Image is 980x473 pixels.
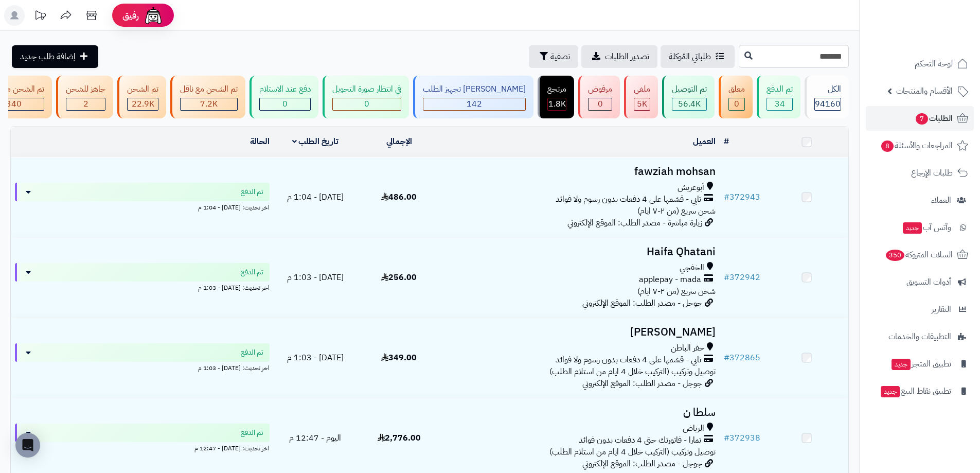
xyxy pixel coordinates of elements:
[181,98,237,110] div: 7223
[289,432,341,444] span: اليوم - 12:47 م
[6,98,22,110] span: 340
[669,50,711,63] span: طلباتي المُوكلة
[15,201,270,212] div: اخر تحديث: [DATE] - 1:04 م
[767,98,792,110] div: 34
[15,362,270,373] div: اخر تحديث: [DATE] - 1:03 م
[381,352,417,364] span: 349.00
[724,352,760,364] a: #372865
[815,98,841,110] span: 94160
[729,98,744,110] div: 0
[605,50,649,63] span: تصدير الطلبات
[549,446,716,458] span: توصيل وتركيب (التركيب خلال 4 ايام من استلام الطلب)
[915,57,953,71] span: لوحة التحكم
[672,83,707,95] div: تم التوصيل
[66,98,105,110] div: 2
[866,106,974,131] a: الطلبات7
[866,242,974,267] a: السلات المتروكة350
[896,84,953,98] span: الأقسام والمنتجات
[866,352,974,376] a: تطبيق المتجرجديد
[287,352,344,364] span: [DATE] - 1:03 م
[550,50,570,63] span: تصفية
[556,354,701,366] span: تابي - قسّمها على 4 دفعات بدون رسوم ولا فوائد
[292,135,339,148] a: تاريخ الطلب
[717,76,755,118] a: معلق 0
[582,377,702,390] span: جوجل - مصدر الطلب: الموقع الإلكتروني
[582,458,702,470] span: جوجل - مصدر الطلب: الموقع الإلكتروني
[755,76,803,118] a: تم الدفع 34
[881,386,900,397] span: جديد
[378,432,421,444] span: 2,776.00
[734,98,739,110] span: 0
[803,76,851,118] a: الكل94160
[890,357,951,371] span: تطبيق المتجر
[902,220,951,235] span: وآتس آب
[588,83,612,95] div: مرفوض
[886,250,904,261] span: 350
[724,352,729,364] span: #
[445,246,716,258] h3: Haifa Qhatani
[724,135,729,148] a: #
[547,83,566,95] div: مرتجع
[579,434,701,446] span: تمارا - فاتورتك حتى 4 دفعات بدون فوائد
[386,135,412,148] a: الإجمالي
[548,98,566,110] span: 1.8K
[333,98,401,110] div: 0
[637,205,716,217] span: شحن سريع (من ٢-٧ ايام)
[282,98,288,110] span: 0
[881,141,894,152] span: 8
[241,428,263,438] span: تم الدفع
[637,285,716,297] span: شحن سريع (من ٢-٧ ايام)
[678,182,704,194] span: أبوعريش
[582,297,702,309] span: جوجل - مصدر الطلب: الموقع الإلكتروني
[866,188,974,213] a: العملاء
[260,98,310,110] div: 0
[916,113,928,125] span: 7
[598,98,603,110] span: 0
[12,45,98,68] a: إضافة طلب جديد
[888,329,951,344] span: التطبيقات والخدمات
[168,76,247,118] a: تم الشحن مع ناقل 7.2K
[549,365,716,378] span: توصيل وتركيب (التركيب خلال 4 ايام من استلام الطلب)
[589,98,612,110] div: 0
[892,359,911,370] span: جديد
[423,83,526,95] div: [PERSON_NAME] تجهيز الطلب
[693,135,716,148] a: العميل
[364,98,369,110] span: 0
[143,5,164,26] img: ai-face.png
[683,423,704,434] span: الرياض
[724,432,729,444] span: #
[906,275,951,289] span: أدوات التسويق
[127,83,158,95] div: تم الشحن
[332,83,401,95] div: في انتظار صورة التحويل
[775,98,785,110] span: 34
[931,193,951,207] span: العملاء
[903,222,922,234] span: جديد
[411,76,536,118] a: [PERSON_NAME] تجهيز الطلب 142
[671,342,704,354] span: حفر الباطن
[634,83,650,95] div: ملغي
[445,407,716,418] h3: سلطا ن
[15,442,270,453] div: اخر تحديث: [DATE] - 12:47 م
[911,166,953,180] span: طلبات الإرجاع
[885,248,953,262] span: السلات المتروكة
[724,271,760,284] a: #372942
[724,191,760,203] a: #372943
[259,83,311,95] div: دفع عند الاستلام
[915,111,953,126] span: الطلبات
[672,98,706,110] div: 56439
[529,45,578,68] button: تصفية
[637,98,647,110] span: 5K
[814,83,841,95] div: الكل
[548,98,566,110] div: 1804
[910,29,970,50] img: logo-2.png
[866,51,974,76] a: لوحة التحكم
[467,98,482,110] span: 142
[241,267,263,277] span: تم الدفع
[728,83,745,95] div: معلق
[567,217,702,229] span: زيارة مباشرة - مصدر الطلب: الموقع الإلكتروني
[866,270,974,294] a: أدوات التسويق
[680,262,704,274] span: الخفجي
[241,347,263,358] span: تم الدفع
[200,98,218,110] span: 7.2K
[287,271,344,284] span: [DATE] - 1:03 م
